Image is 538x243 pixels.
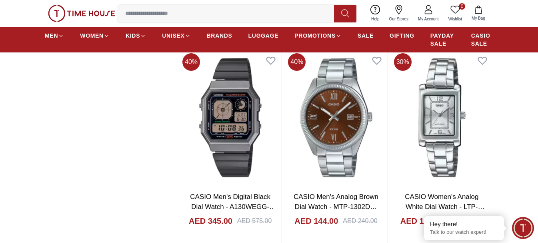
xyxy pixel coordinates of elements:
[182,53,200,71] span: 40 %
[384,3,413,24] a: Our Stores
[358,28,374,43] a: SALE
[288,53,306,71] span: 40 %
[430,229,498,236] p: Talk to our watch expert!
[80,32,104,40] span: WOMEN
[248,28,279,43] a: LUGGAGE
[294,215,338,227] h4: AED 144.00
[294,28,342,43] a: PROMOTIONS
[237,216,272,226] div: AED 575.00
[189,215,232,227] h4: AED 345.00
[390,32,414,40] span: GIFTING
[294,32,336,40] span: PROMOTIONS
[405,193,484,221] a: CASIO Women's Analog White Dial Watch - LTP-1234DD-7ADF
[471,28,493,51] a: CASIO SALE
[126,28,146,43] a: KIDS
[386,16,412,22] span: Our Stores
[430,32,455,48] span: PAYDAY SALE
[368,16,383,22] span: Help
[430,220,498,228] div: Hey there!
[207,32,232,40] span: BRANDS
[391,50,493,185] img: CASIO Women's Analog White Dial Watch - LTP-1234DD-7ADF
[471,32,493,48] span: CASIO SALE
[162,28,190,43] a: UNISEX
[45,32,58,40] span: MEN
[207,28,232,43] a: BRANDS
[394,53,412,71] span: 30 %
[415,16,442,22] span: My Account
[294,193,378,221] a: CASIO Men's Analog Brown Dial Watch - MTP-1302DD-5AVDF
[179,50,281,185] img: CASIO Men's Digital Black Dial Watch - A130WEGG-1ADF
[248,32,279,40] span: LUGGAGE
[343,216,377,226] div: AED 240.00
[366,3,384,24] a: Help
[400,215,444,227] h4: AED 189.00
[430,28,455,51] a: PAYDAY SALE
[80,28,110,43] a: WOMEN
[390,28,414,43] a: GIFTING
[459,3,465,10] span: 0
[190,193,276,221] a: CASIO Men's Digital Black Dial Watch - A130WEGG-1ADF
[358,32,374,40] span: SALE
[512,217,534,239] div: Chat Widget
[444,3,467,24] a: 0Wishlist
[126,32,140,40] span: KIDS
[162,32,184,40] span: UNISEX
[445,16,465,22] span: Wishlist
[285,50,387,185] img: CASIO Men's Analog Brown Dial Watch - MTP-1302DD-5AVDF
[468,15,488,21] span: My Bag
[45,28,64,43] a: MEN
[48,5,115,22] img: ...
[467,4,490,23] button: My Bag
